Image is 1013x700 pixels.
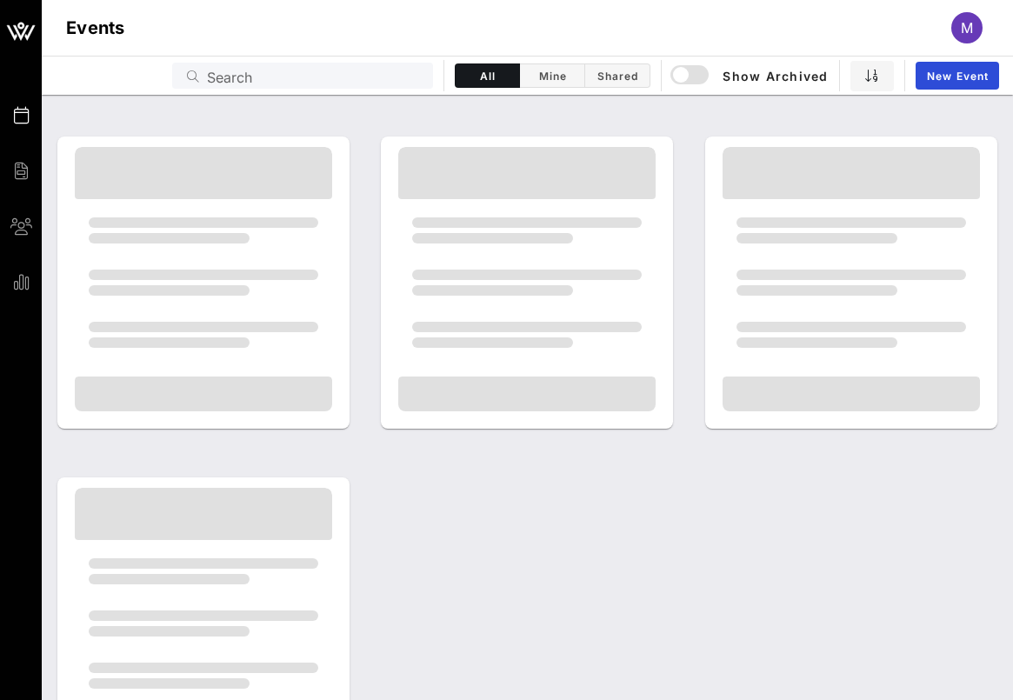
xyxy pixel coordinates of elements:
[585,63,650,88] button: Shared
[672,60,829,91] button: Show Archived
[466,70,509,83] span: All
[530,70,574,83] span: Mine
[455,63,520,88] button: All
[673,65,828,86] span: Show Archived
[961,19,973,37] span: M
[520,63,585,88] button: Mine
[916,62,999,90] a: New Event
[66,14,125,42] h1: Events
[951,12,983,43] div: M
[596,70,639,83] span: Shared
[926,70,989,83] span: New Event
